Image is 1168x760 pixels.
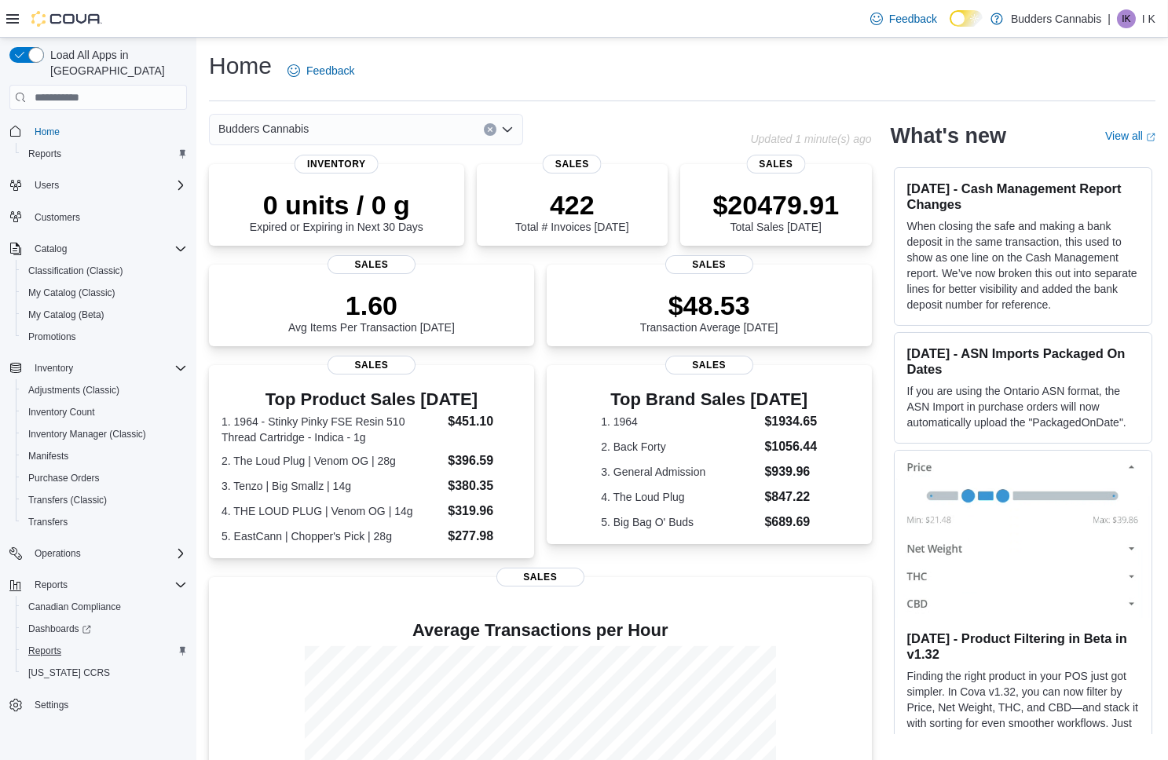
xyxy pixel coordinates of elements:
[22,513,187,532] span: Transfers
[601,439,758,455] dt: 2. Back Forty
[515,189,628,233] div: Total # Invoices [DATE]
[222,478,441,494] dt: 3. Tenzo | Big Smallz | 14g
[3,119,193,142] button: Home
[281,55,361,86] a: Feedback
[16,467,193,489] button: Purchase Orders
[22,327,82,346] a: Promotions
[22,283,122,302] a: My Catalog (Classic)
[22,513,74,532] a: Transfers
[28,207,187,227] span: Customers
[22,469,187,488] span: Purchase Orders
[3,357,193,379] button: Inventory
[1122,9,1130,28] span: IK
[16,640,193,662] button: Reports
[764,462,817,481] dd: $939.96
[28,645,61,657] span: Reports
[22,305,187,324] span: My Catalog (Beta)
[28,331,76,343] span: Promotions
[1142,9,1155,28] p: I K
[28,359,79,378] button: Inventory
[28,494,107,506] span: Transfers (Classic)
[35,579,68,591] span: Reports
[907,383,1139,430] p: If you are using the Ontario ASN format, the ASN Import in purchase orders will now automatically...
[950,10,983,27] input: Dark Mode
[28,239,187,258] span: Catalog
[16,326,193,348] button: Promotions
[222,453,441,469] dt: 2. The Loud Plug | Venom OG | 28g
[3,238,193,260] button: Catalog
[16,260,193,282] button: Classification (Classic)
[16,423,193,445] button: Inventory Manager (Classic)
[22,469,106,488] a: Purchase Orders
[28,696,75,714] a: Settings
[22,491,187,510] span: Transfers (Classic)
[44,47,187,79] span: Load All Apps in [GEOGRAPHIC_DATA]
[31,11,102,27] img: Cova
[22,283,187,302] span: My Catalog (Classic)
[22,403,101,422] a: Inventory Count
[1105,130,1155,142] a: View allExternal link
[496,568,584,586] span: Sales
[35,362,73,375] span: Inventory
[750,133,871,145] p: Updated 1 minute(s) ago
[295,155,379,174] span: Inventory
[35,243,67,255] span: Catalog
[16,489,193,511] button: Transfers (Classic)
[543,155,602,174] span: Sales
[22,144,68,163] a: Reports
[22,261,187,280] span: Classification (Classic)
[28,176,65,195] button: Users
[764,488,817,506] dd: $847.22
[16,143,193,165] button: Reports
[250,189,423,233] div: Expired or Expiring in Next 30 Days
[1011,9,1101,28] p: Budders Cannabis
[448,412,521,431] dd: $451.10
[22,597,127,616] a: Canadian Compliance
[448,527,521,546] dd: $277.98
[28,176,187,195] span: Users
[28,544,187,563] span: Operations
[448,502,521,521] dd: $319.96
[22,619,187,638] span: Dashboards
[16,445,193,467] button: Manifests
[22,425,152,444] a: Inventory Manager (Classic)
[601,464,758,480] dt: 3. General Admission
[665,255,753,274] span: Sales
[28,667,110,679] span: [US_STATE] CCRS
[3,693,193,716] button: Settings
[448,477,521,495] dd: $380.35
[3,174,193,196] button: Users
[306,63,354,79] span: Feedback
[22,663,116,682] a: [US_STATE] CCRS
[222,528,441,544] dt: 5. EastCann | Chopper's Pick | 28g
[907,630,1139,662] h3: [DATE] - Product Filtering in Beta in v1.32
[1042,733,1111,745] em: Beta Features
[28,208,86,227] a: Customers
[28,287,115,299] span: My Catalog (Classic)
[501,123,514,136] button: Open list of options
[328,356,416,375] span: Sales
[16,596,193,618] button: Canadian Compliance
[764,513,817,532] dd: $689.69
[484,123,496,136] button: Clear input
[28,309,104,321] span: My Catalog (Beta)
[222,414,441,445] dt: 1. 1964 - Stinky Pinky FSE Resin 510 Thread Cartridge - Indica - 1g
[28,544,87,563] button: Operations
[601,390,817,409] h3: Top Brand Sales [DATE]
[3,574,193,596] button: Reports
[35,699,68,711] span: Settings
[288,290,455,334] div: Avg Items Per Transaction [DATE]
[28,406,95,418] span: Inventory Count
[209,50,272,82] h1: Home
[16,379,193,401] button: Adjustments (Classic)
[35,179,59,192] span: Users
[601,514,758,530] dt: 5. Big Bag O' Buds
[35,126,60,138] span: Home
[28,695,187,714] span: Settings
[1146,133,1155,142] svg: External link
[22,425,187,444] span: Inventory Manager (Classic)
[22,381,187,400] span: Adjustments (Classic)
[35,547,81,560] span: Operations
[28,623,91,635] span: Dashboards
[3,206,193,228] button: Customers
